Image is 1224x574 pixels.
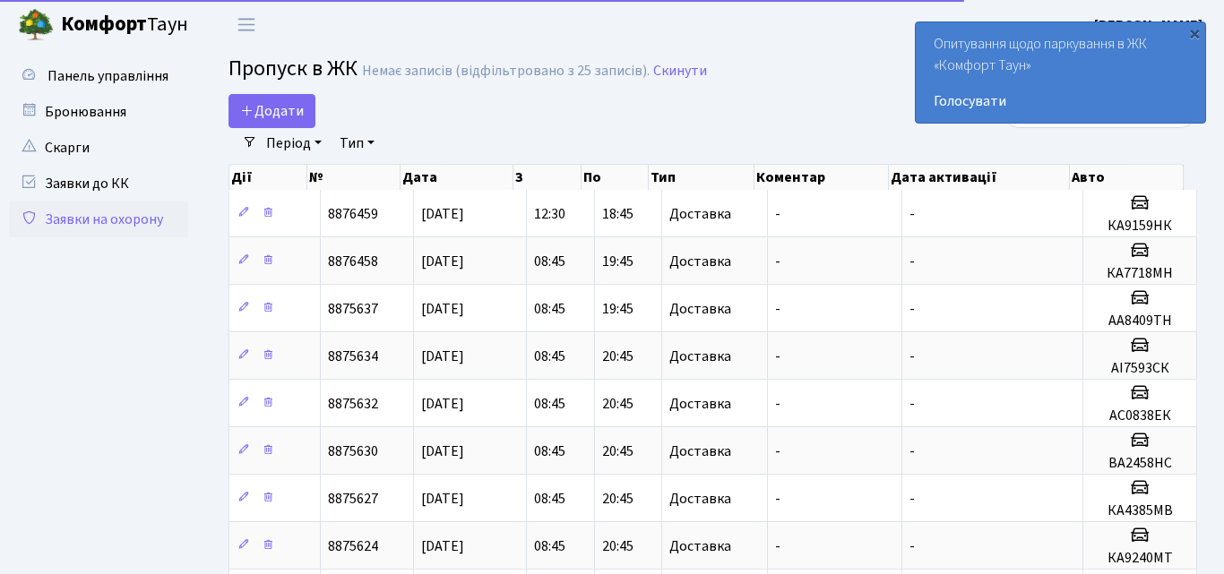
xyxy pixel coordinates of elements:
span: - [775,204,780,224]
span: 08:45 [534,536,565,556]
th: З [513,165,581,190]
span: 08:45 [534,489,565,509]
span: 20:45 [602,394,634,414]
span: 12:30 [534,204,565,224]
span: Доставка [669,207,731,221]
span: 18:45 [602,204,634,224]
a: Заявки до КК [9,166,188,201]
span: - [909,252,915,271]
h5: АС0838ЕК [1090,407,1189,424]
h5: ВА2458НС [1090,455,1189,472]
span: 8876458 [328,252,378,271]
a: Скинути [653,63,707,80]
span: Доставка [669,397,731,411]
a: Бронювання [9,94,188,130]
span: [DATE] [421,347,464,366]
th: № [307,165,401,190]
div: Опитування щодо паркування в ЖК «Комфорт Таун» [916,22,1205,123]
b: Комфорт [61,10,147,39]
span: - [775,347,780,366]
a: Додати [228,94,315,128]
a: Голосувати [934,90,1187,112]
a: Тип [332,128,382,158]
th: Дата активації [889,165,1070,190]
span: [DATE] [421,489,464,509]
span: - [775,299,780,319]
span: 20:45 [602,347,634,366]
a: Скарги [9,130,188,166]
span: 08:45 [534,394,565,414]
span: - [775,536,780,556]
span: 20:45 [602,441,634,461]
span: Доставка [669,539,731,553]
span: 8875632 [328,394,378,414]
h5: КА9159НК [1090,218,1189,235]
span: Доставка [669,492,731,506]
span: 08:45 [534,347,565,366]
span: Таун [61,10,188,40]
span: - [775,252,780,271]
th: Дата [401,165,514,190]
h5: КА9240МТ [1090,550,1189,567]
span: 19:45 [602,299,634,319]
span: 8875627 [328,489,378,509]
a: [PERSON_NAME] [1094,14,1202,36]
button: Переключити навігацію [224,10,269,39]
span: - [909,536,915,556]
a: Період [259,128,329,158]
a: Панель управління [9,58,188,94]
span: - [775,489,780,509]
span: - [909,204,915,224]
span: - [909,299,915,319]
span: [DATE] [421,252,464,271]
h5: АІ7593СК [1090,360,1189,377]
span: 20:45 [602,536,634,556]
span: [DATE] [421,299,464,319]
span: 20:45 [602,489,634,509]
span: Панель управління [47,66,168,86]
span: [DATE] [421,441,464,461]
span: 08:45 [534,252,565,271]
span: [DATE] [421,394,464,414]
th: По [582,165,649,190]
span: 8875634 [328,347,378,366]
span: 08:45 [534,299,565,319]
span: 8875637 [328,299,378,319]
span: - [775,441,780,461]
span: Доставка [669,349,731,364]
span: [DATE] [421,204,464,224]
th: Тип [649,165,754,190]
th: Авто [1070,165,1184,190]
div: Немає записів (відфільтровано з 25 записів). [362,63,650,80]
h5: КА7718МН [1090,265,1189,282]
span: Пропуск в ЖК [228,53,358,84]
span: [DATE] [421,536,464,556]
span: 8875624 [328,536,378,556]
h5: АА8409ТН [1090,313,1189,330]
span: - [775,394,780,414]
span: - [909,347,915,366]
th: Коментар [754,165,889,190]
span: - [909,394,915,414]
span: 19:45 [602,252,634,271]
b: [PERSON_NAME] [1094,15,1202,35]
span: 08:45 [534,441,565,461]
span: Доставка [669,302,731,316]
span: Додати [240,101,304,121]
span: Доставка [669,444,731,458]
span: 8875630 [328,441,378,461]
span: - [909,489,915,509]
img: logo.png [18,7,54,43]
div: × [1185,24,1203,42]
a: Заявки на охорону [9,201,188,237]
span: 8876459 [328,204,378,224]
th: Дії [229,165,307,190]
span: - [909,441,915,461]
span: Доставка [669,254,731,269]
h5: КА4385МВ [1090,502,1189,519]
